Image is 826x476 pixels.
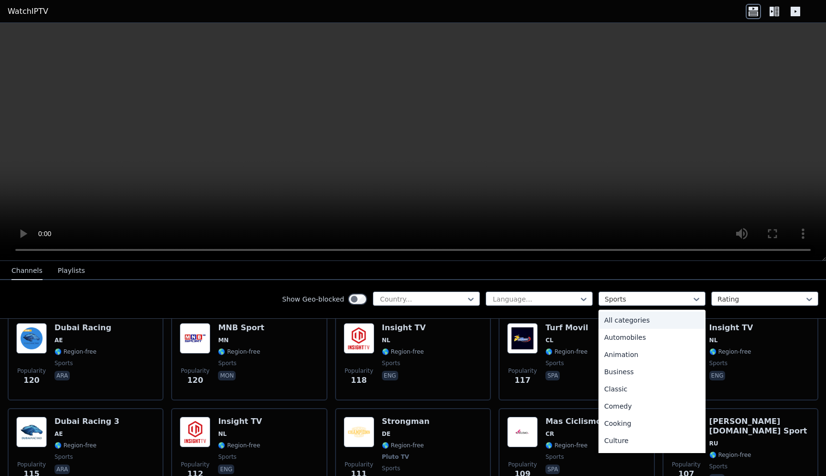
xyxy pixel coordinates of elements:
span: Popularity [672,461,701,468]
div: Documentary [598,449,706,466]
p: eng [709,371,726,380]
span: NL [709,336,718,344]
span: Popularity [508,461,537,468]
span: 120 [23,375,39,386]
span: sports [382,465,400,472]
span: 117 [514,375,530,386]
h6: Dubai Racing [54,323,111,333]
span: Pluto TV [382,453,409,461]
img: Dubai Racing 3 [16,417,47,447]
p: eng [382,371,398,380]
p: spa [545,371,560,380]
div: All categories [598,312,706,329]
h6: Mas Ciclismo TV [545,417,615,426]
span: Popularity [345,461,373,468]
a: WatchIPTV [8,6,48,17]
button: Channels [11,262,43,280]
div: Classic [598,380,706,398]
div: Culture [598,432,706,449]
div: Automobiles [598,329,706,346]
h6: Insight TV [218,417,262,426]
span: DE [382,430,391,438]
span: 🌎 Region-free [382,348,424,356]
span: 🌎 Region-free [545,348,587,356]
span: 118 [351,375,367,386]
img: MNB Sport [180,323,210,354]
span: AE [54,430,63,438]
span: 🌎 Region-free [54,348,97,356]
img: Mas Ciclismo TV [507,417,538,447]
span: sports [218,359,236,367]
span: 🌎 Region-free [218,348,260,356]
span: Popularity [17,461,46,468]
span: sports [709,463,728,470]
span: Popularity [181,461,209,468]
span: sports [54,359,73,367]
h6: Dubai Racing 3 [54,417,120,426]
p: ara [54,371,70,380]
div: Animation [598,346,706,363]
h6: Turf Movil [545,323,588,333]
button: Playlists [58,262,85,280]
div: Cooking [598,415,706,432]
span: Popularity [508,367,537,375]
span: 🌎 Region-free [709,348,751,356]
span: sports [709,359,728,367]
span: 🌎 Region-free [382,442,424,449]
span: 🌎 Region-free [218,442,260,449]
div: Comedy [598,398,706,415]
h6: Insight TV [382,323,426,333]
span: CR [545,430,554,438]
span: sports [382,359,400,367]
span: 🌎 Region-free [709,451,751,459]
span: 120 [187,375,203,386]
span: CL [545,336,553,344]
img: Insight TV [344,323,374,354]
span: NL [218,430,227,438]
div: Business [598,363,706,380]
img: Insight TV [180,417,210,447]
span: AE [54,336,63,344]
img: Turf Movil [507,323,538,354]
span: Popularity [181,367,209,375]
span: Popularity [17,367,46,375]
label: Show Geo-blocked [282,294,344,304]
p: eng [218,465,234,474]
p: spa [545,465,560,474]
span: sports [545,453,564,461]
span: Popularity [345,367,373,375]
span: 🌎 Region-free [54,442,97,449]
span: NL [382,336,391,344]
h6: [PERSON_NAME][DOMAIN_NAME] Sport [709,417,810,436]
img: Strongman [344,417,374,447]
span: MN [218,336,228,344]
h6: MNB Sport [218,323,264,333]
h6: Insight TV [709,323,753,333]
p: ara [54,465,70,474]
span: 🌎 Region-free [545,442,587,449]
span: RU [709,440,718,447]
span: sports [54,453,73,461]
p: mon [218,371,236,380]
h6: Strongman [382,417,430,426]
span: sports [545,359,564,367]
img: Dubai Racing [16,323,47,354]
span: sports [218,453,236,461]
